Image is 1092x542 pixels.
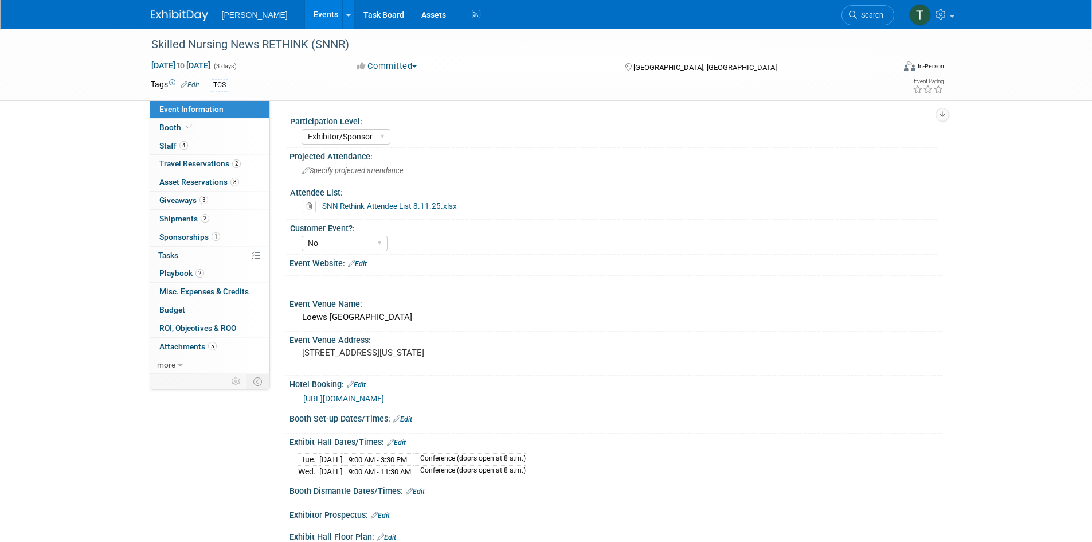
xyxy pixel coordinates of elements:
div: Booth Dismantle Dates/Times: [289,482,942,497]
button: Committed [353,60,421,72]
span: Specify projected attendance [302,166,404,175]
a: Sponsorships1 [150,228,269,246]
a: Edit [377,533,396,541]
a: [URL][DOMAIN_NAME] [303,394,384,403]
div: Exhibitor Prospectus: [289,506,942,521]
span: Attachments [159,342,217,351]
a: Search [841,5,894,25]
span: Sponsorships [159,232,220,241]
a: Tasks [150,247,269,264]
span: Budget [159,305,185,314]
div: Event Venue Address: [289,332,942,346]
span: Playbook [159,268,204,278]
span: Booth [159,123,194,132]
span: Giveaways [159,196,208,205]
a: Attachments5 [150,338,269,356]
td: Personalize Event Tab Strip [226,374,246,389]
a: Edit [371,512,390,520]
div: Attendee List: [290,184,937,198]
td: Tue. [298,453,319,466]
span: [GEOGRAPHIC_DATA], [GEOGRAPHIC_DATA] [633,63,777,72]
span: more [157,360,175,369]
a: SNN Rethink-Attendee List-8.11.25.xlsx [322,201,457,210]
a: Travel Reservations2 [150,155,269,173]
span: Staff [159,141,188,150]
span: Asset Reservations [159,177,239,186]
span: 2 [195,269,204,278]
div: TCS [210,79,229,91]
div: Booth Set-up Dates/Times: [289,410,942,425]
a: Edit [347,381,366,389]
i: Booth reservation complete [186,124,192,130]
div: Customer Event?: [290,220,937,234]
a: Delete attachment? [303,202,320,210]
td: Toggle Event Tabs [246,374,269,389]
td: Tags [151,79,199,92]
pre: [STREET_ADDRESS][US_STATE] [302,348,549,358]
div: Hotel Booking: [289,376,942,391]
a: more [150,356,269,374]
span: 9:00 AM - 11:30 AM [349,467,411,476]
a: Shipments2 [150,210,269,228]
span: 8 [230,178,239,186]
div: Exhibit Hall Dates/Times: [289,434,942,449]
span: Search [857,11,883,20]
span: 4 [179,141,188,150]
span: [DATE] [DATE] [151,60,211,71]
td: [DATE] [319,453,343,466]
a: Giveaways3 [150,192,269,209]
img: Traci Varon [909,4,931,26]
span: to [175,61,186,70]
div: Event Website: [289,255,942,270]
a: ROI, Objectives & ROO [150,319,269,337]
span: 9:00 AM - 3:30 PM [349,455,407,464]
a: Misc. Expenses & Credits [150,283,269,301]
span: Tasks [158,251,178,260]
span: ROI, Objectives & ROO [159,323,236,333]
a: Booth [150,119,269,137]
span: Shipments [159,214,209,223]
span: Event Information [159,104,224,114]
td: Wed. [298,466,319,478]
td: Conference (doors open at 8 a.m.) [413,453,526,466]
a: Edit [348,260,367,268]
td: Conference (doors open at 8 a.m.) [413,466,526,478]
a: Edit [393,415,412,423]
div: Event Rating [913,79,944,84]
img: Format-Inperson.png [904,61,915,71]
a: Playbook2 [150,264,269,282]
span: [PERSON_NAME] [222,10,288,20]
a: Edit [181,81,199,89]
span: 5 [208,342,217,350]
div: Projected Attendance: [289,148,942,162]
span: (3 days) [213,63,237,70]
span: 2 [201,214,209,223]
span: 2 [232,159,241,168]
span: 1 [212,232,220,241]
a: Staff4 [150,137,269,155]
span: 3 [199,196,208,204]
a: Edit [387,439,406,447]
div: Event Venue Name: [289,295,942,310]
a: Asset Reservations8 [150,173,269,191]
span: Misc. Expenses & Credits [159,287,249,296]
div: Skilled Nursing News RETHINK (SNNR) [147,34,877,55]
div: Event Format [827,60,945,77]
div: Participation Level: [290,113,937,127]
div: Loews [GEOGRAPHIC_DATA] [298,309,933,326]
a: Edit [406,488,425,496]
span: Travel Reservations [159,159,241,168]
div: In-Person [917,62,944,71]
td: [DATE] [319,466,343,478]
a: Budget [150,301,269,319]
img: ExhibitDay [151,10,208,21]
a: Event Information [150,100,269,118]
